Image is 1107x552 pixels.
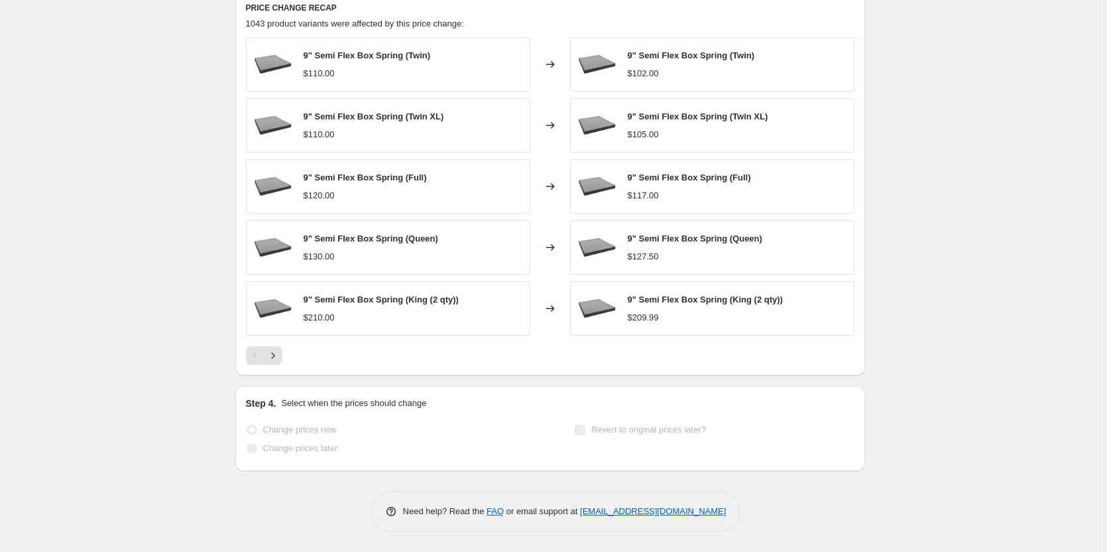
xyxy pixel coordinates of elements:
[577,228,617,267] img: prod_1790987912_80x.jpg
[304,128,335,141] div: $110.00
[628,295,783,305] span: 9" Semi Flex Box Spring (King (2 qty))
[304,172,427,182] span: 9" Semi Flex Box Spring (Full)
[304,234,438,243] span: 9" Semi Flex Box Spring (Queen)
[246,346,282,365] nav: Pagination
[253,228,293,267] img: prod_1790987912_80x.jpg
[628,311,659,324] div: $209.99
[577,289,617,328] img: prod_1790987912_80x.jpg
[628,50,755,60] span: 9" Semi Flex Box Spring (Twin)
[304,67,335,80] div: $110.00
[487,506,504,516] a: FAQ
[253,289,293,328] img: prod_1790987912_80x.jpg
[591,425,706,435] span: Revert to original prices later?
[281,397,426,410] p: Select when the prices should change
[264,346,282,365] button: Next
[253,44,293,84] img: prod_1790987912_80x.jpg
[263,425,337,435] span: Change prices now
[246,397,276,410] h2: Step 4.
[304,295,459,305] span: 9" Semi Flex Box Spring (King (2 qty))
[304,111,444,121] span: 9" Semi Flex Box Spring (Twin XL)
[403,506,487,516] span: Need help? Read the
[577,44,617,84] img: prod_1790987912_80x.jpg
[628,189,659,202] div: $117.00
[628,234,762,243] span: 9" Semi Flex Box Spring (Queen)
[246,19,464,29] span: 1043 product variants were affected by this price change:
[304,189,335,202] div: $120.00
[304,311,335,324] div: $210.00
[577,167,617,206] img: prod_1790987912_80x.jpg
[628,128,659,141] div: $105.00
[628,67,659,80] div: $102.00
[246,3,854,13] h6: PRICE CHANGE RECAP
[628,111,768,121] span: 9" Semi Flex Box Spring (Twin XL)
[263,443,338,453] span: Change prices later
[580,506,726,516] a: [EMAIL_ADDRESS][DOMAIN_NAME]
[628,250,659,263] div: $127.50
[304,250,335,263] div: $130.00
[253,167,293,206] img: prod_1790987912_80x.jpg
[628,172,751,182] span: 9" Semi Flex Box Spring (Full)
[504,506,580,516] span: or email support at
[304,50,431,60] span: 9" Semi Flex Box Spring (Twin)
[253,105,293,145] img: prod_1790987912_80x.jpg
[577,105,617,145] img: prod_1790987912_80x.jpg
